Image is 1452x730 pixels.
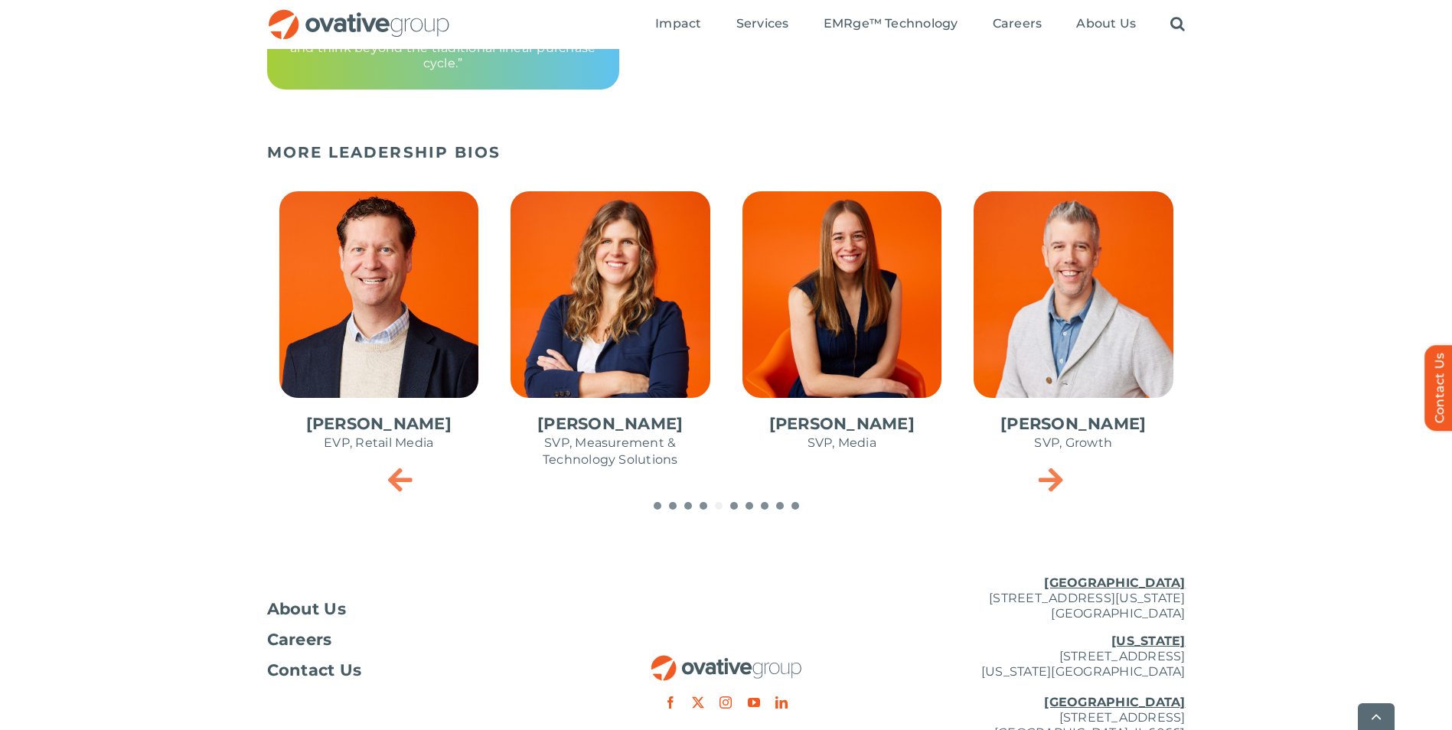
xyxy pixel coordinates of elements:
a: EMRge™ Technology [824,16,958,33]
nav: Footer Menu [267,601,573,678]
span: About Us [267,601,347,617]
span: Careers [267,632,332,647]
span: About Us [1076,16,1136,31]
span: Go to slide 5 [715,502,723,510]
span: Go to slide 6 [730,502,738,510]
a: Services [736,16,789,33]
span: Go to slide 7 [746,502,753,510]
a: Careers [267,632,573,647]
span: Go to slide 8 [761,502,768,510]
a: Impact [655,16,701,33]
div: 6 / 10 [498,179,723,496]
span: Services [736,16,789,31]
a: Search [1170,16,1185,33]
a: About Us [1076,16,1136,33]
a: OG_Full_horizontal_RGB [650,653,803,668]
span: Go to slide 3 [684,502,692,510]
p: [STREET_ADDRESS][US_STATE] [GEOGRAPHIC_DATA] [879,575,1186,621]
div: Next slide [1033,460,1071,498]
span: Go to slide 4 [700,502,707,510]
a: facebook [664,696,677,709]
u: [US_STATE] [1111,634,1185,648]
a: Careers [993,16,1043,33]
span: Go to slide 10 [791,502,799,510]
div: 5 / 10 [267,179,491,479]
u: [GEOGRAPHIC_DATA] [1044,575,1185,590]
div: Previous slide [382,460,420,498]
a: twitter [692,696,704,709]
span: Go to slide 2 [669,502,677,510]
span: Careers [993,16,1043,31]
u: [GEOGRAPHIC_DATA] [1044,695,1185,709]
a: Contact Us [267,663,573,678]
span: Contact Us [267,663,362,678]
div: 8 / 10 [961,179,1186,479]
span: Impact [655,16,701,31]
span: EMRge™ Technology [824,16,958,31]
a: OG_Full_horizontal_RGB [267,8,451,22]
h5: MORE LEADERSHIP BIOS [267,143,1186,161]
div: 7 / 10 [730,179,954,479]
a: About Us [267,601,573,617]
a: youtube [748,696,760,709]
a: instagram [719,696,732,709]
span: Go to slide 9 [776,502,784,510]
span: Go to slide 1 [654,502,661,510]
a: linkedin [775,696,788,709]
